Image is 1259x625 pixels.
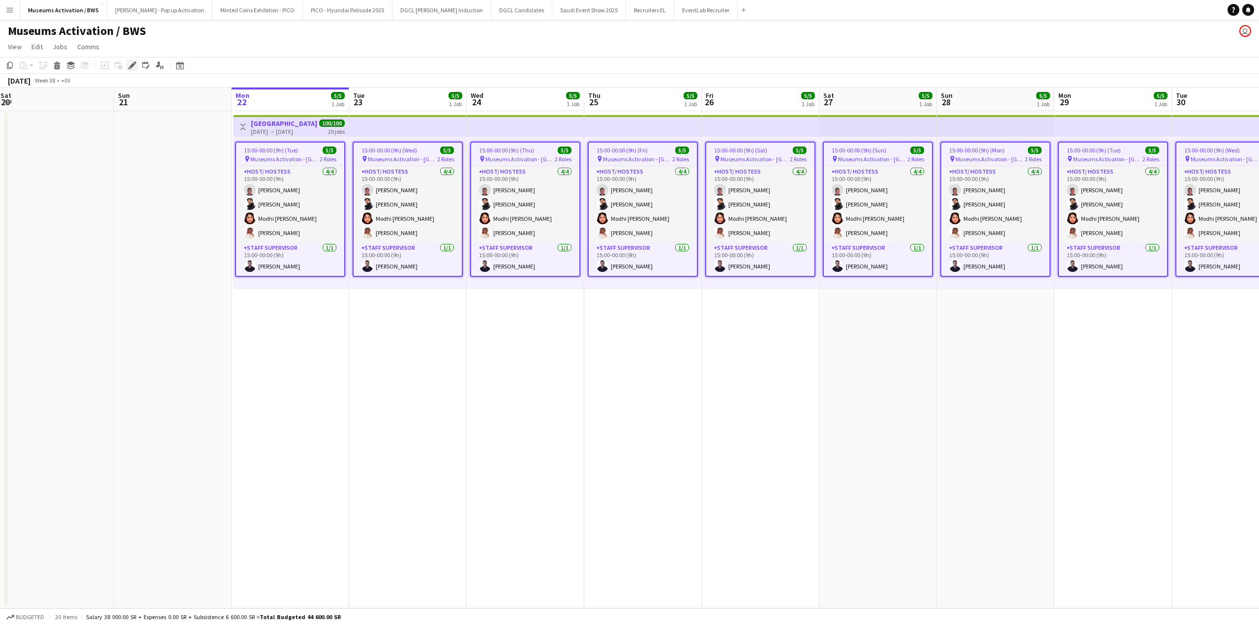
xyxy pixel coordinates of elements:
button: EventLab Recruiter [674,0,738,20]
app-job-card: 15:00-00:00 (9h) (Sun)5/5 Museums Activation - [GEOGRAPHIC_DATA]2 RolesHost/ Hostess4/415:00-00:0... [823,142,933,277]
button: [PERSON_NAME] - Pop up Activation [107,0,212,20]
app-card-role: Staff Supervisor1/115:00-00:00 (9h)[PERSON_NAME] [354,242,462,276]
span: 5/5 [675,147,689,154]
span: Total Budgeted 44 600.00 SR [260,613,341,621]
span: Fri [706,91,714,100]
span: Sat [0,91,11,100]
span: Comms [77,42,99,51]
span: 15:00-00:00 (9h) (Tue) [244,147,298,154]
button: Minted Coins Exhibition - PICO [212,0,303,20]
app-card-role: Staff Supervisor1/115:00-00:00 (9h)[PERSON_NAME] [706,242,814,276]
div: 15:00-00:00 (9h) (Mon)5/5 Museums Activation - [GEOGRAPHIC_DATA]2 RolesHost/ Hostess4/415:00-00:0... [940,142,1050,277]
span: 15:00-00:00 (9h) (Thu) [479,147,534,154]
span: 22 [234,96,249,108]
span: Jobs [53,42,67,51]
span: Wed [471,91,483,100]
span: Museums Activation - [GEOGRAPHIC_DATA] [1073,155,1142,163]
span: 5/5 [684,92,697,99]
span: 2 Roles [437,155,454,163]
app-card-role: Staff Supervisor1/115:00-00:00 (9h)[PERSON_NAME] [941,242,1049,276]
span: Sun [941,91,953,100]
span: 2 Roles [1025,155,1042,163]
div: +03 [61,77,70,84]
app-card-role: Host/ Hostess4/415:00-00:00 (9h)[PERSON_NAME][PERSON_NAME]Modhi [PERSON_NAME][PERSON_NAME] [941,166,1049,242]
span: Tue [353,91,364,100]
a: View [4,40,26,53]
div: 15:00-00:00 (9h) (Wed)5/5 Museums Activation - [GEOGRAPHIC_DATA]2 RolesHost/ Hostess4/415:00-00:0... [353,142,463,277]
span: 15:00-00:00 (9h) (Tue) [1067,147,1121,154]
span: 5/5 [1036,92,1050,99]
app-card-role: Host/ Hostess4/415:00-00:00 (9h)[PERSON_NAME][PERSON_NAME]Modhi [PERSON_NAME][PERSON_NAME] [354,166,462,242]
span: Edit [31,42,43,51]
span: Thu [588,91,600,100]
span: 5/5 [801,92,815,99]
span: Sun [118,91,130,100]
span: 5/5 [558,147,571,154]
app-job-card: 15:00-00:00 (9h) (Tue)5/5 Museums Activation - [GEOGRAPHIC_DATA]2 RolesHost/ Hostess4/415:00-00:0... [235,142,345,277]
span: Museums Activation - [GEOGRAPHIC_DATA] [956,155,1025,163]
span: Mon [236,91,249,100]
app-job-card: 15:00-00:00 (9h) (Fri)5/5 Museums Activation - [GEOGRAPHIC_DATA]2 RolesHost/ Hostess4/415:00-00:0... [588,142,698,277]
app-card-role: Staff Supervisor1/115:00-00:00 (9h)[PERSON_NAME] [589,242,697,276]
span: Budgeted [16,614,44,621]
span: Museums Activation - [GEOGRAPHIC_DATA] [485,155,555,163]
app-job-card: 15:00-00:00 (9h) (Tue)5/5 Museums Activation - [GEOGRAPHIC_DATA]2 RolesHost/ Hostess4/415:00-00:0... [1058,142,1168,277]
button: DGCL [PERSON_NAME] Induction [392,0,491,20]
button: Museums Activation / BWS [20,0,107,20]
span: 5/5 [910,147,924,154]
app-card-role: Host/ Hostess4/415:00-00:00 (9h)[PERSON_NAME][PERSON_NAME]Modhi [PERSON_NAME][PERSON_NAME] [1059,166,1167,242]
app-card-role: Host/ Hostess4/415:00-00:00 (9h)[PERSON_NAME][PERSON_NAME]Modhi [PERSON_NAME][PERSON_NAME] [589,166,697,242]
span: 24 [469,96,483,108]
button: Saudi Event Show 2025 [552,0,626,20]
div: 1 Job [1037,100,1049,108]
span: 5/5 [323,147,336,154]
span: 26 [704,96,714,108]
span: Tue [1176,91,1187,100]
span: 5/5 [793,147,807,154]
span: 29 [1057,96,1071,108]
div: [DATE] → [DATE] [251,128,317,135]
div: 1 Job [449,100,462,108]
button: PICO - Hyundai Palisade 2025 [303,0,392,20]
span: Mon [1058,91,1071,100]
button: Budgeted [5,612,46,623]
div: 1 Job [331,100,344,108]
span: 5/5 [1145,147,1159,154]
span: 2 Roles [555,155,571,163]
div: Salary 38 000.00 SR + Expenses 0.00 SR + Subsistence 6 600.00 SR = [86,613,341,621]
span: 5/5 [1028,147,1042,154]
span: 5/5 [919,92,932,99]
app-card-role: Host/ Hostess4/415:00-00:00 (9h)[PERSON_NAME][PERSON_NAME]Modhi [PERSON_NAME][PERSON_NAME] [824,166,932,242]
span: 5/5 [566,92,580,99]
span: 5/5 [1154,92,1168,99]
a: Jobs [49,40,71,53]
div: 1 Job [802,100,814,108]
button: DGCL Candidates [491,0,552,20]
span: Museums Activation - [GEOGRAPHIC_DATA] [250,155,320,163]
app-card-role: Staff Supervisor1/115:00-00:00 (9h)[PERSON_NAME] [471,242,579,276]
app-card-role: Host/ Hostess4/415:00-00:00 (9h)[PERSON_NAME][PERSON_NAME]Modhi [PERSON_NAME][PERSON_NAME] [471,166,579,242]
span: 2 Roles [320,155,336,163]
span: 25 [587,96,600,108]
app-job-card: 15:00-00:00 (9h) (Sat)5/5 Museums Activation - [GEOGRAPHIC_DATA]2 RolesHost/ Hostess4/415:00-00:0... [705,142,815,277]
span: Museums Activation - [GEOGRAPHIC_DATA] [838,155,907,163]
span: 5/5 [449,92,462,99]
span: 15:00-00:00 (9h) (Sat) [714,147,767,154]
span: Museums Activation - [GEOGRAPHIC_DATA] [603,155,672,163]
span: 15:00-00:00 (9h) (Wed) [1184,147,1240,154]
span: Week 38 [32,77,57,84]
div: 1 Job [919,100,932,108]
a: Edit [28,40,47,53]
span: 15:00-00:00 (9h) (Fri) [597,147,648,154]
span: Sat [823,91,834,100]
div: 15:00-00:00 (9h) (Thu)5/5 Museums Activation - [GEOGRAPHIC_DATA]2 RolesHost/ Hostess4/415:00-00:0... [470,142,580,277]
span: 27 [822,96,834,108]
span: View [8,42,22,51]
span: 5/5 [440,147,454,154]
span: 15:00-00:00 (9h) (Mon) [949,147,1005,154]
